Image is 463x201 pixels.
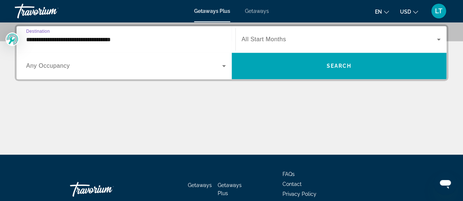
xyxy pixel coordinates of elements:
a: Travorium [70,178,144,200]
span: All Start Months [242,36,286,42]
span: Search [326,63,351,69]
a: Getaways [188,182,212,188]
a: FAQs [283,171,295,177]
div: Search widget [17,26,446,79]
span: Any Occupancy [26,63,70,69]
button: Search [232,53,447,79]
a: Getaways Plus [194,8,230,14]
span: USD [400,9,411,15]
span: LT [435,7,442,15]
a: Privacy Policy [283,191,316,197]
span: en [375,9,382,15]
iframe: Button to launch messaging window [434,172,457,195]
a: Travorium [15,1,88,21]
a: Getaways Plus [218,182,242,196]
a: Contact [283,181,302,187]
button: Change language [375,6,389,17]
button: User Menu [429,3,448,19]
span: Destination [26,29,50,33]
button: Change currency [400,6,418,17]
a: Getaways [245,8,269,14]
